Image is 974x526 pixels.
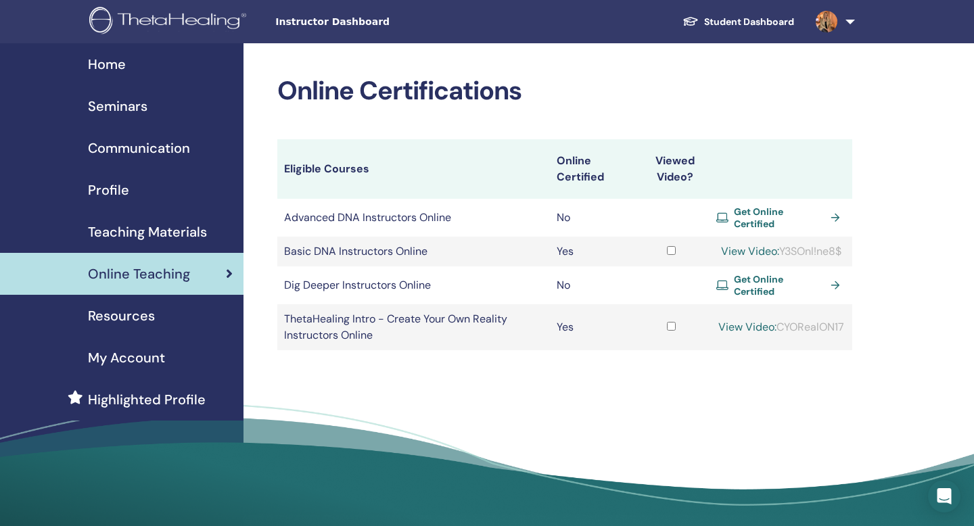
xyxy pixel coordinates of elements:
a: View Video: [721,244,779,258]
span: Resources [88,306,155,326]
td: Yes [550,304,633,350]
span: Home [88,54,126,74]
span: Communication [88,138,190,158]
div: CYORealON17 [716,319,845,335]
span: Get Online Certified [734,206,825,230]
span: Instructor Dashboard [275,15,478,29]
span: Profile [88,180,129,200]
a: View Video: [718,320,776,334]
img: logo.png [89,7,251,37]
div: Open Intercom Messenger [928,480,960,512]
span: My Account [88,348,165,368]
img: default.jpg [816,11,837,32]
a: Get Online Certified [716,273,845,297]
td: Basic DNA Instructors Online [277,237,550,266]
span: Teaching Materials [88,222,207,242]
h2: Online Certifications [277,76,852,107]
a: Student Dashboard [672,9,805,34]
span: Seminars [88,96,147,116]
td: Dig Deeper Instructors Online [277,266,550,304]
img: graduation-cap-white.svg [682,16,699,27]
a: Get Online Certified [716,206,845,230]
span: Highlighted Profile [88,389,206,410]
span: Get Online Certified [734,273,825,297]
th: Viewed Video? [633,139,710,199]
th: Eligible Courses [277,139,550,199]
td: ThetaHealing Intro - Create Your Own Reality Instructors Online [277,304,550,350]
th: Online Certified [550,139,633,199]
td: Yes [550,237,633,266]
div: Y3SOnl!ne8$ [716,243,845,260]
td: Advanced DNA Instructors Online [277,199,550,237]
span: Online Teaching [88,264,190,284]
td: No [550,266,633,304]
td: No [550,199,633,237]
